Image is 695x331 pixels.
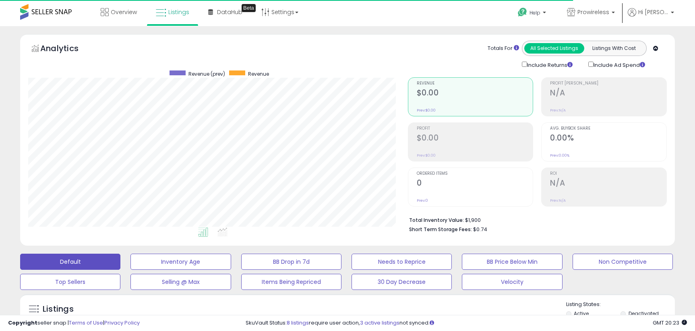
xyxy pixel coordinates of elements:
button: BB Price Below Min [462,254,562,270]
button: Selling @ Max [130,274,231,290]
div: Include Returns [516,60,582,69]
li: $1,900 [409,215,661,224]
button: Non Competitive [573,254,673,270]
small: Prev: N/A [550,198,566,203]
b: Short Term Storage Fees: [409,226,472,233]
button: Listings With Cost [584,43,644,54]
b: Total Inventory Value: [409,217,464,223]
h2: N/A [550,88,666,99]
span: Prowireless [577,8,609,16]
a: Privacy Policy [104,319,140,327]
small: Prev: $0.00 [417,153,436,158]
a: 3 active listings [360,319,399,327]
span: Ordered Items [417,172,533,176]
button: Default [20,254,120,270]
small: Prev: 0 [417,198,428,203]
h2: $0.00 [417,133,533,144]
div: seller snap | | [8,319,140,327]
span: DataHub [217,8,242,16]
a: 8 listings [287,319,309,327]
h5: Listings [43,304,74,315]
span: Listings [168,8,189,16]
span: ROI [550,172,666,176]
small: Prev: $0.00 [417,108,436,113]
span: Avg. Buybox Share [550,126,666,131]
span: Revenue (prev) [188,70,225,77]
div: Tooltip anchor [242,4,256,12]
h2: 0.00% [550,133,666,144]
h2: N/A [550,178,666,189]
button: Needs to Reprice [352,254,452,270]
h5: Analytics [40,43,94,56]
button: Top Sellers [20,274,120,290]
span: 2025-08-12 20:23 GMT [653,319,687,327]
div: Include Ad Spend [582,60,658,69]
button: 30 Day Decrease [352,274,452,290]
button: Velocity [462,274,562,290]
a: Terms of Use [69,319,103,327]
button: Items Being Repriced [241,274,341,290]
button: All Selected Listings [524,43,584,54]
span: Revenue [248,70,269,77]
span: Profit [PERSON_NAME] [550,81,666,86]
i: Get Help [517,7,527,17]
button: Inventory Age [130,254,231,270]
span: Help [530,9,540,16]
h2: 0 [417,178,533,189]
div: Totals For [488,45,519,52]
span: Profit [417,126,533,131]
h2: $0.00 [417,88,533,99]
a: Hi [PERSON_NAME] [628,8,674,26]
p: Listing States: [566,301,675,308]
small: Prev: 0.00% [550,153,569,158]
a: Help [511,1,554,26]
strong: Copyright [8,319,37,327]
span: Hi [PERSON_NAME] [638,8,668,16]
span: Revenue [417,81,533,86]
small: Prev: N/A [550,108,566,113]
span: Overview [111,8,137,16]
button: BB Drop in 7d [241,254,341,270]
div: SkuVault Status: require user action, not synced. [246,319,687,327]
span: $0.74 [473,225,487,233]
